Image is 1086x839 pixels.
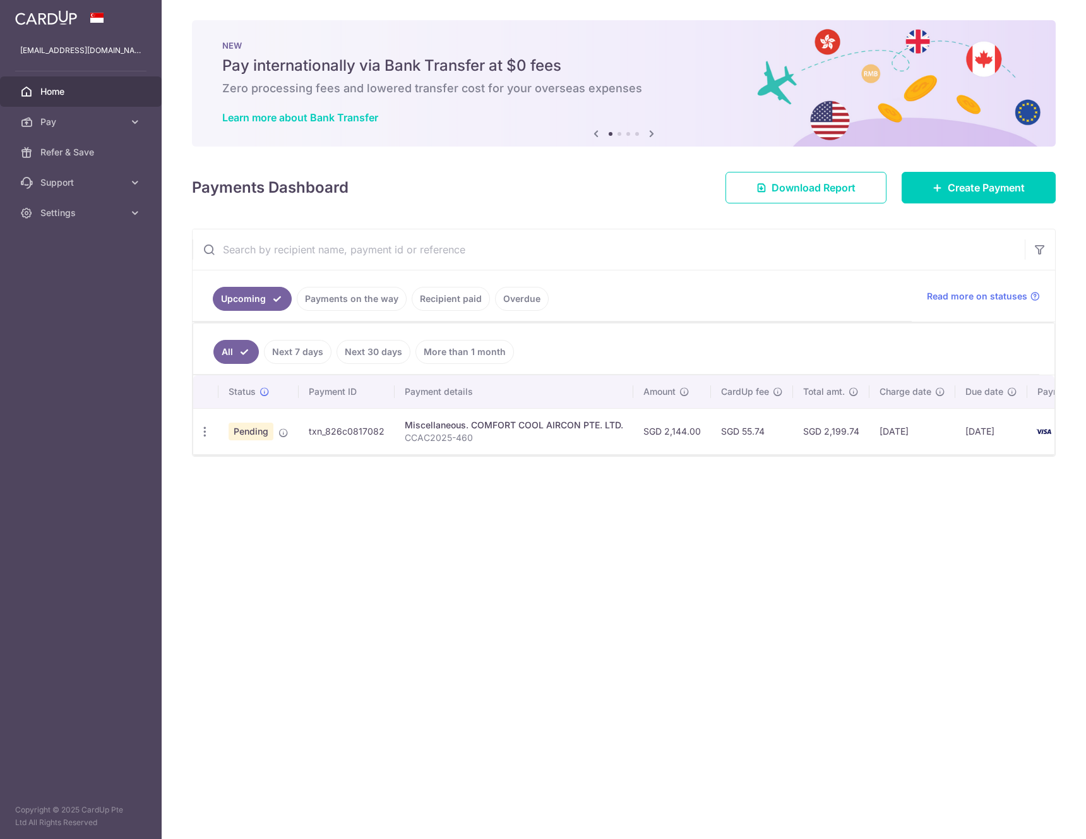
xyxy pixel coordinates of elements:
a: Next 30 days [337,340,410,364]
a: Payments on the way [297,287,407,311]
a: More than 1 month [415,340,514,364]
input: Search by recipient name, payment id or reference [193,229,1025,270]
a: Read more on statuses [927,290,1040,303]
span: Amount [643,385,676,398]
p: NEW [222,40,1025,51]
span: Status [229,385,256,398]
a: Next 7 days [264,340,331,364]
td: [DATE] [955,408,1027,454]
img: CardUp [15,10,77,25]
h5: Pay internationally via Bank Transfer at $0 fees [222,56,1025,76]
span: Due date [965,385,1003,398]
span: Home [40,85,124,98]
a: Upcoming [213,287,292,311]
a: Download Report [725,172,886,203]
span: Charge date [880,385,931,398]
img: Bank Card [1031,424,1056,439]
p: CCAC2025-460 [405,432,623,444]
span: CardUp fee [721,385,769,398]
h6: Zero processing fees and lowered transfer cost for your overseas expenses [222,81,1025,96]
span: Download Report [772,180,856,195]
td: SGD 2,144.00 [633,408,711,454]
span: Create Payment [948,180,1025,195]
span: Read more on statuses [927,290,1027,303]
td: [DATE] [869,408,955,454]
span: Support [40,176,124,189]
a: All [213,340,259,364]
div: Miscellaneous. COMFORT COOL AIRCON PTE. LTD. [405,419,623,432]
a: Learn more about Bank Transfer [222,111,378,124]
td: txn_826c0817082 [299,408,395,454]
span: Pending [229,423,273,440]
p: [EMAIL_ADDRESS][DOMAIN_NAME] [20,44,141,57]
span: Settings [40,207,124,219]
img: Bank transfer banner [192,20,1056,147]
a: Create Payment [902,172,1056,203]
span: Total amt. [803,385,845,398]
th: Payment details [395,375,633,408]
span: Refer & Save [40,146,124,159]
td: SGD 55.74 [711,408,793,454]
a: Overdue [495,287,549,311]
span: Pay [40,116,124,128]
a: Recipient paid [412,287,490,311]
h4: Payments Dashboard [192,176,349,199]
td: SGD 2,199.74 [793,408,869,454]
th: Payment ID [299,375,395,408]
